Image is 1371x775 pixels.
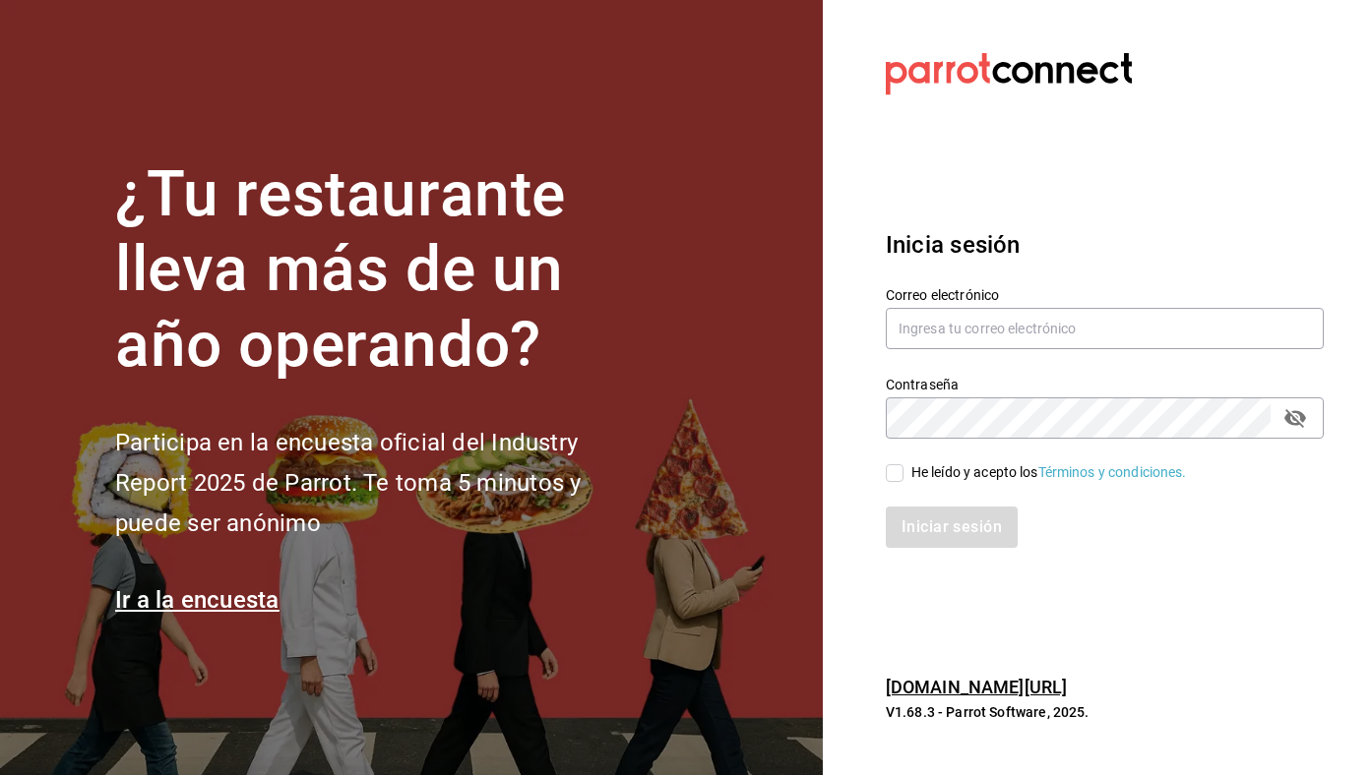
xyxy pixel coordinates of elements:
[1038,464,1187,480] a: Términos y condiciones.
[115,157,647,384] h1: ¿Tu restaurante lleva más de un año operando?
[886,287,1324,301] label: Correo electrónico
[115,423,647,543] h2: Participa en la encuesta oficial del Industry Report 2025 de Parrot. Te toma 5 minutos y puede se...
[886,677,1067,697] a: [DOMAIN_NAME][URL]
[886,227,1324,263] h3: Inicia sesión
[911,462,1187,483] div: He leído y acepto los
[1278,401,1312,435] button: passwordField
[886,377,1324,390] label: Contraseña
[115,586,280,614] a: Ir a la encuesta
[886,308,1324,349] input: Ingresa tu correo electrónico
[886,702,1324,722] p: V1.68.3 - Parrot Software, 2025.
